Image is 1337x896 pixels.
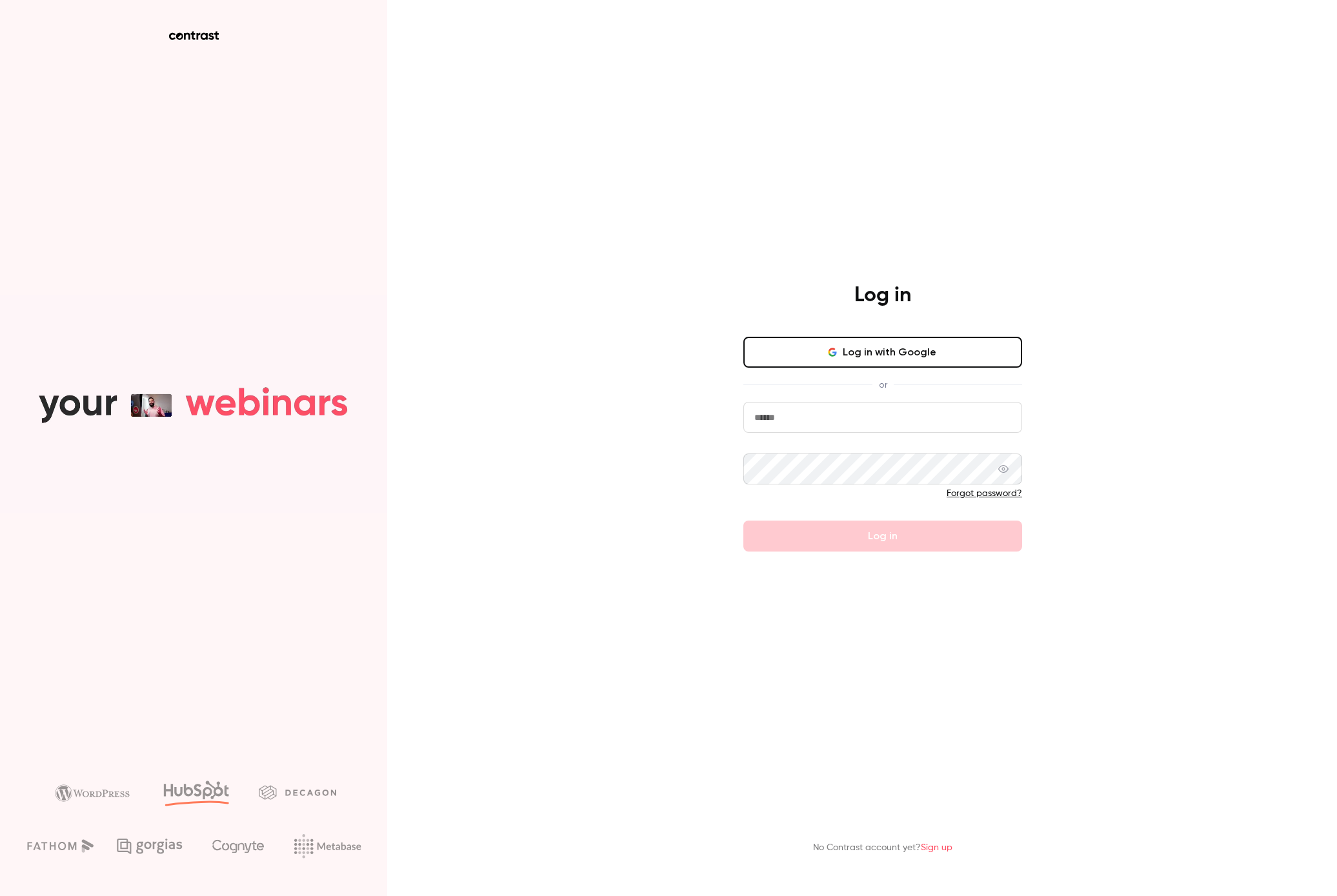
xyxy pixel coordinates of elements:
button: Log in with Google [743,337,1022,368]
span: or [872,378,894,392]
a: Sign up [921,843,952,852]
p: No Contrast account yet? [813,841,952,855]
a: Forgot password? [947,489,1022,498]
h4: Log in [854,283,911,308]
img: decagon [259,785,336,799]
